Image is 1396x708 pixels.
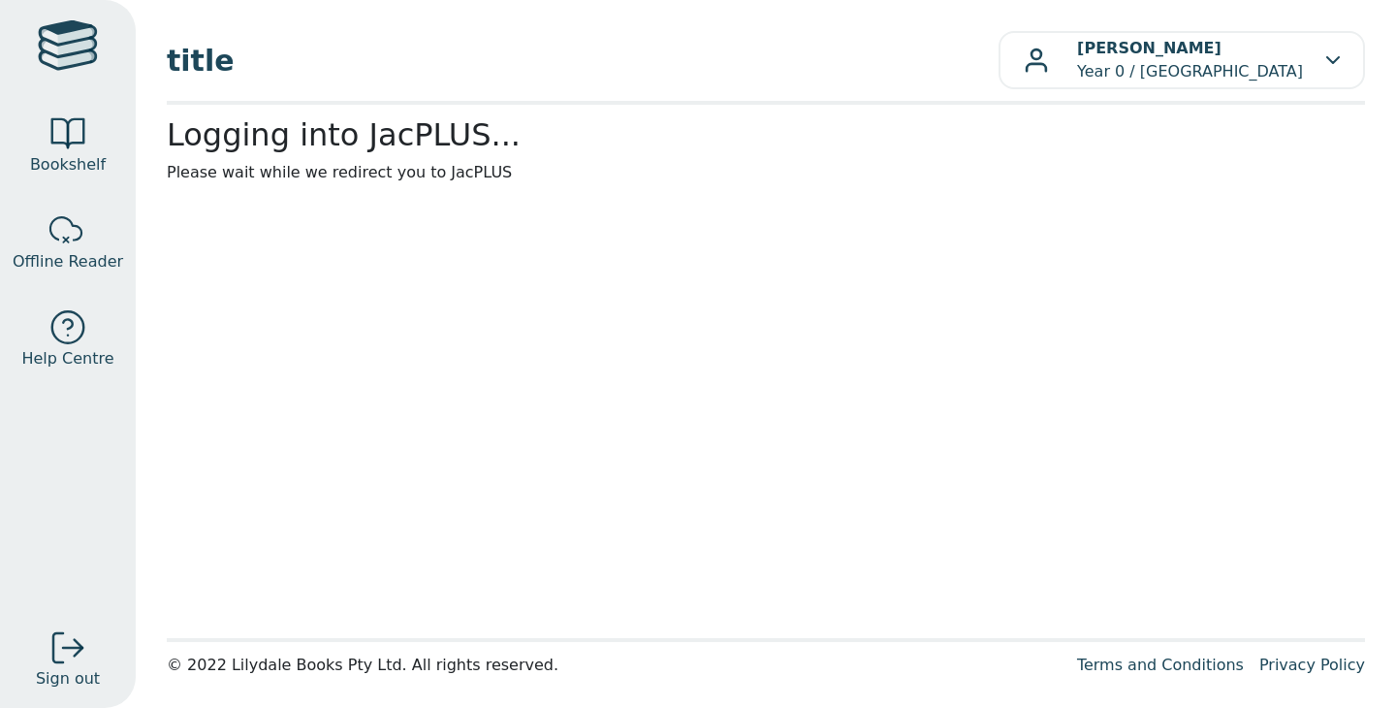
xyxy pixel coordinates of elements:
[30,153,106,177] span: Bookshelf
[167,654,1062,677] div: © 2022 Lilydale Books Pty Ltd. All rights reserved.
[167,39,999,82] span: title
[1077,656,1244,674] a: Terms and Conditions
[167,161,1365,184] p: Please wait while we redirect you to JacPLUS
[36,667,100,691] span: Sign out
[1259,656,1365,674] a: Privacy Policy
[13,250,123,274] span: Offline Reader
[21,347,113,370] span: Help Centre
[1077,37,1303,83] p: Year 0 / [GEOGRAPHIC_DATA]
[999,31,1365,89] button: [PERSON_NAME]Year 0 / [GEOGRAPHIC_DATA]
[167,116,1365,153] h2: Logging into JacPLUS...
[1077,39,1221,57] b: [PERSON_NAME]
